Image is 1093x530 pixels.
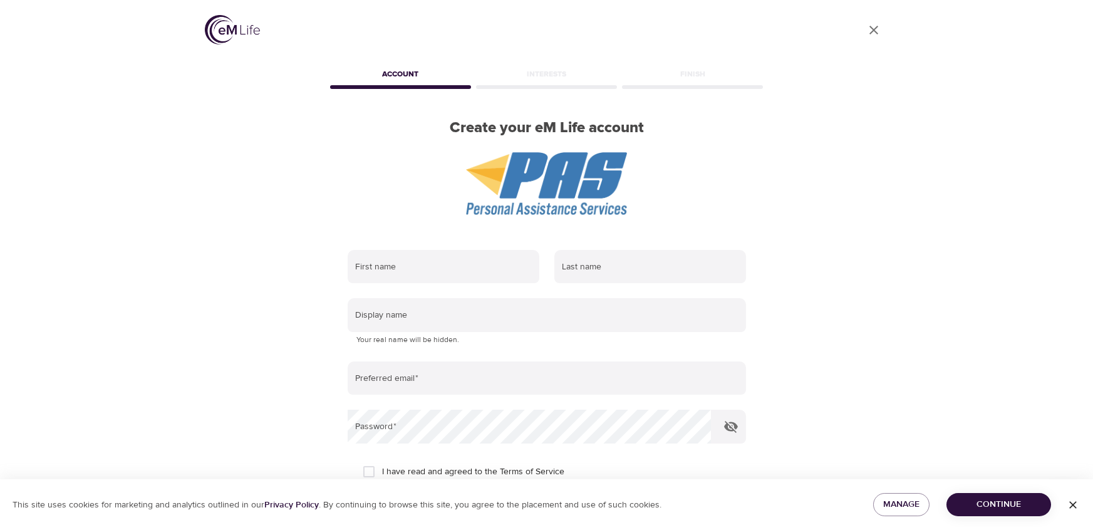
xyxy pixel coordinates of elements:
button: Manage [873,493,930,516]
a: Privacy Policy [264,499,319,511]
a: Terms of Service [500,465,564,479]
button: Continue [946,493,1051,516]
span: Manage [883,497,919,512]
img: PAS%20logo.png [466,152,627,215]
a: close [859,15,889,45]
img: logo [205,15,260,44]
span: I have read and agreed to the [382,465,564,479]
span: Continue [956,497,1041,512]
h2: Create your eM Life account [328,119,766,137]
p: Your real name will be hidden. [356,334,737,346]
